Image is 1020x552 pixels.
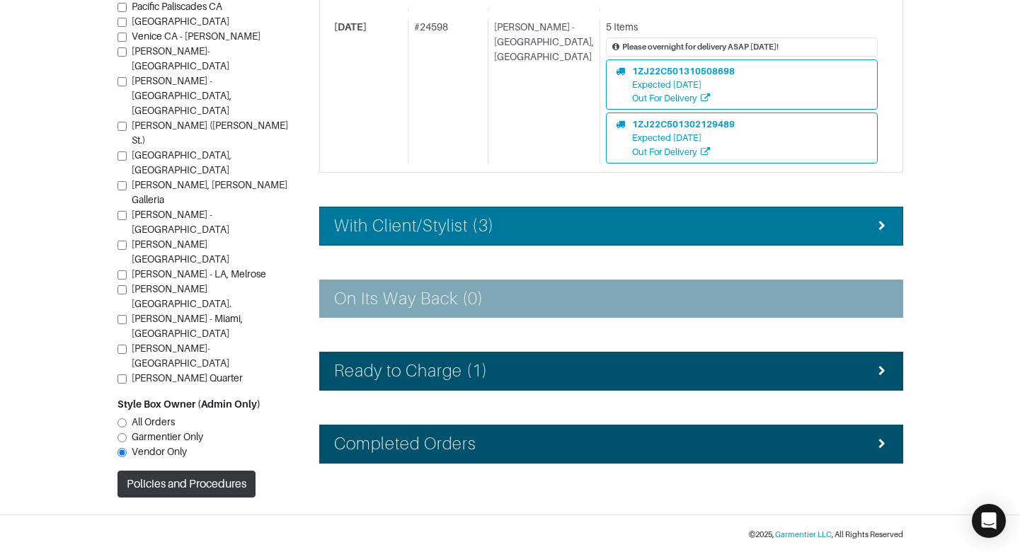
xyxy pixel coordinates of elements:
input: [PERSON_NAME] ([PERSON_NAME] St.) [118,122,127,131]
input: [PERSON_NAME], [PERSON_NAME] Galleria [118,181,127,190]
div: Expected [DATE] [632,131,735,144]
span: All Orders [132,416,175,427]
span: Venice CA - [PERSON_NAME] [132,30,260,42]
span: [PERSON_NAME], [PERSON_NAME] Galleria [132,179,287,205]
div: Open Intercom Messenger [972,504,1006,538]
input: Vendor Only [118,448,127,457]
span: [GEOGRAPHIC_DATA] [132,16,229,27]
span: [PERSON_NAME] Quarter [132,372,243,384]
span: Garmentier Only [132,431,203,442]
input: [PERSON_NAME] Quarter [118,374,127,384]
input: [PERSON_NAME][GEOGRAPHIC_DATA]. [118,285,127,294]
input: [PERSON_NAME]- [GEOGRAPHIC_DATA] [118,345,127,354]
div: 5 Items [606,8,878,23]
span: Vendor Only [132,446,187,457]
input: [PERSON_NAME] - [GEOGRAPHIC_DATA], [GEOGRAPHIC_DATA] [118,77,127,86]
label: Style Box Owner (Admin Only) [118,397,260,412]
div: # 24598 [408,20,482,163]
span: [PERSON_NAME][GEOGRAPHIC_DATA]. [132,283,231,309]
input: [PERSON_NAME] - [GEOGRAPHIC_DATA] [118,211,127,220]
span: [PERSON_NAME] - Miami, [GEOGRAPHIC_DATA] [132,313,243,339]
input: [PERSON_NAME]-[GEOGRAPHIC_DATA] [118,47,127,57]
span: [PERSON_NAME] - [GEOGRAPHIC_DATA] [132,209,229,235]
span: [DATE] [334,10,367,21]
input: [PERSON_NAME] - Miami, [GEOGRAPHIC_DATA] [118,315,127,324]
input: [GEOGRAPHIC_DATA] [118,18,127,27]
div: 5 Items [606,20,878,35]
input: [PERSON_NAME] - LA, Melrose [118,270,127,280]
span: [PERSON_NAME]- [GEOGRAPHIC_DATA] [132,343,229,369]
h4: Completed Orders [334,434,477,454]
input: Garmentier Only [118,433,127,442]
span: Pacific Paliscades CA [132,1,222,12]
input: All Orders [118,418,127,427]
span: [PERSON_NAME] - [GEOGRAPHIC_DATA], [GEOGRAPHIC_DATA] [132,75,231,116]
div: # 24583 [408,8,482,110]
a: Garmentier LLC [775,530,832,539]
h4: With Client/Stylist (3) [334,216,494,236]
span: [DATE] [334,21,367,33]
h4: Ready to Charge (1) [334,361,488,381]
div: Out For Delivery [632,91,735,105]
div: 1ZJ22C501310508698 [632,64,735,78]
span: [PERSON_NAME] - LA, Melrose [132,268,266,280]
div: [PERSON_NAME] - [GEOGRAPHIC_DATA], [GEOGRAPHIC_DATA] [488,20,594,163]
div: [PERSON_NAME] - [GEOGRAPHIC_DATA], [GEOGRAPHIC_DATA] [488,8,594,110]
span: [PERSON_NAME][GEOGRAPHIC_DATA] [132,238,229,265]
input: Venice CA - [PERSON_NAME] [118,33,127,42]
span: [GEOGRAPHIC_DATA], [GEOGRAPHIC_DATA] [132,149,231,176]
h4: On Its Way Back (0) [334,289,484,309]
input: [GEOGRAPHIC_DATA], [GEOGRAPHIC_DATA] [118,151,127,161]
div: 1ZJ22C501302129489 [632,117,735,131]
a: 1ZJ22C501310508698Expected [DATE]Out For Delivery [606,59,878,110]
input: [PERSON_NAME][GEOGRAPHIC_DATA] [118,241,127,250]
div: Expected [DATE] [632,78,735,91]
small: © 2025 , , All Rights Reserved [749,530,903,539]
span: [PERSON_NAME]-[GEOGRAPHIC_DATA] [132,45,229,71]
button: Policies and Procedures [118,471,256,498]
a: 1ZJ22C501302129489Expected [DATE]Out For Delivery [606,113,878,163]
div: Out For Delivery [632,145,735,159]
input: Pacific Paliscades CA [118,3,127,12]
div: Please overnight for delivery ASAP [DATE]! [622,41,779,53]
span: [PERSON_NAME] ([PERSON_NAME] St.) [132,120,288,146]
